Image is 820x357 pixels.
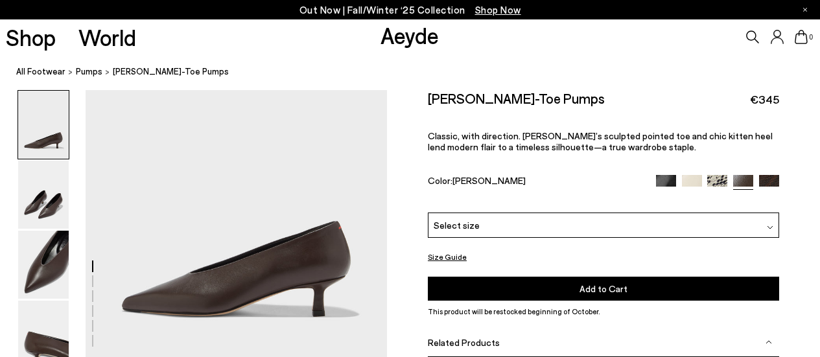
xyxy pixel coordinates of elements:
span: Add to Cart [580,283,627,294]
span: pumps [76,66,102,76]
img: svg%3E [766,339,772,345]
span: [PERSON_NAME] [452,175,526,186]
span: [PERSON_NAME]-Toe Pumps [113,65,229,78]
a: World [78,26,136,49]
span: Related Products [428,337,500,348]
a: pumps [76,65,102,78]
a: 0 [795,30,808,44]
a: All Footwear [16,65,65,78]
button: Size Guide [428,249,467,265]
nav: breadcrumb [16,54,820,90]
h2: [PERSON_NAME]-Toe Pumps [428,90,605,106]
div: Color: [428,175,644,190]
button: Add to Cart [428,277,779,301]
span: 0 [808,34,814,41]
p: Out Now | Fall/Winter ‘25 Collection [299,2,521,18]
span: €345 [750,91,779,108]
img: Clara Pointed-Toe Pumps - Image 1 [18,91,69,159]
img: Clara Pointed-Toe Pumps - Image 3 [18,231,69,299]
p: Classic, with direction. [PERSON_NAME]’s sculpted pointed toe and chic kitten heel lend modern fl... [428,130,779,152]
a: Shop [6,26,56,49]
img: svg%3E [767,224,773,231]
a: Aeyde [381,21,439,49]
img: Clara Pointed-Toe Pumps - Image 2 [18,161,69,229]
span: Navigate to /collections/new-in [475,4,521,16]
p: This product will be restocked beginning of October. [428,306,779,317]
span: Select size [434,218,480,232]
